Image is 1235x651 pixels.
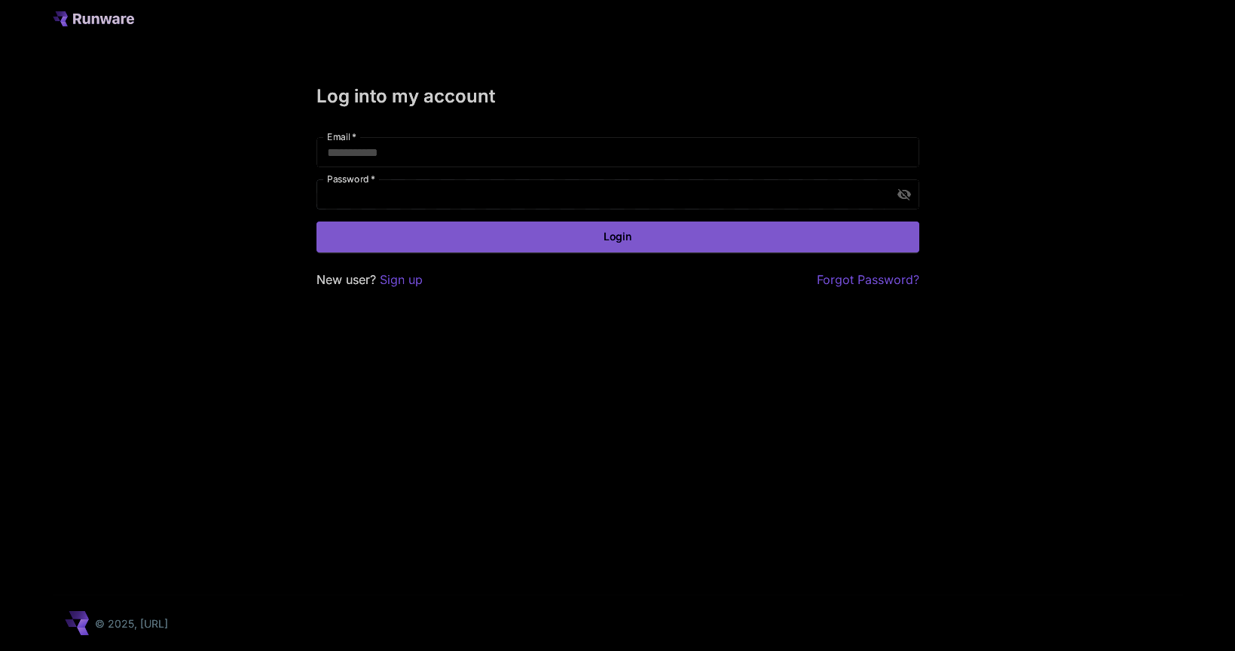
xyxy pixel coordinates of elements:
button: Forgot Password? [817,270,919,289]
button: toggle password visibility [891,181,918,208]
label: Password [327,173,375,185]
h3: Log into my account [316,86,919,107]
label: Email [327,130,356,143]
p: New user? [316,270,423,289]
button: Sign up [380,270,423,289]
button: Login [316,222,919,252]
p: © 2025, [URL] [95,616,168,631]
